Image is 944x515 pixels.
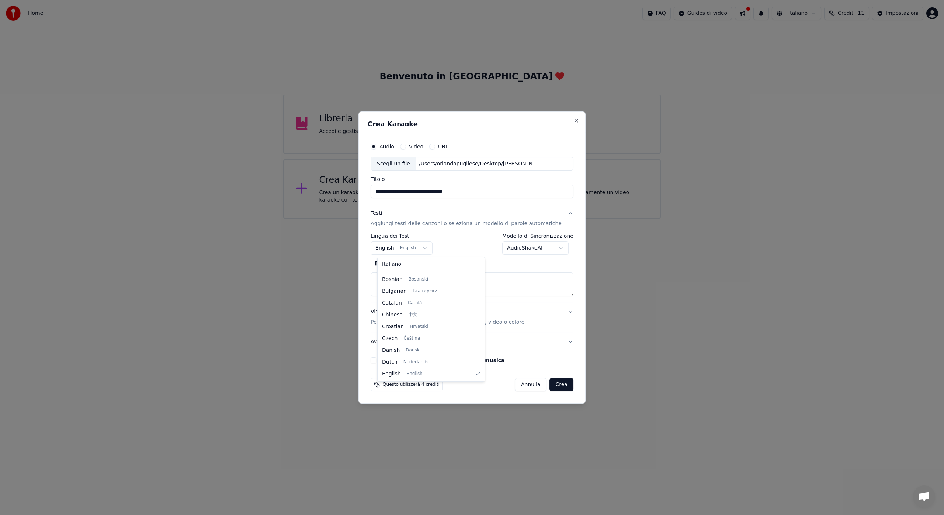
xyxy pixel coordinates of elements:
span: Nederlands [403,359,428,365]
span: Dutch [382,358,398,366]
span: Bosnian [382,276,403,283]
span: Hrvatski [410,324,428,330]
span: Čeština [403,336,420,341]
span: Dansk [406,347,419,353]
span: Bulgarian [382,288,407,295]
span: Catalan [382,299,402,307]
span: English [407,371,423,377]
span: Danish [382,347,400,354]
span: Български [413,288,437,294]
span: 中文 [409,312,417,318]
span: Chinese [382,311,403,319]
span: Italiano [382,261,401,268]
span: Bosanski [409,277,428,282]
span: Català [408,300,422,306]
span: Croatian [382,323,404,330]
span: English [382,370,401,378]
span: Czech [382,335,398,342]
